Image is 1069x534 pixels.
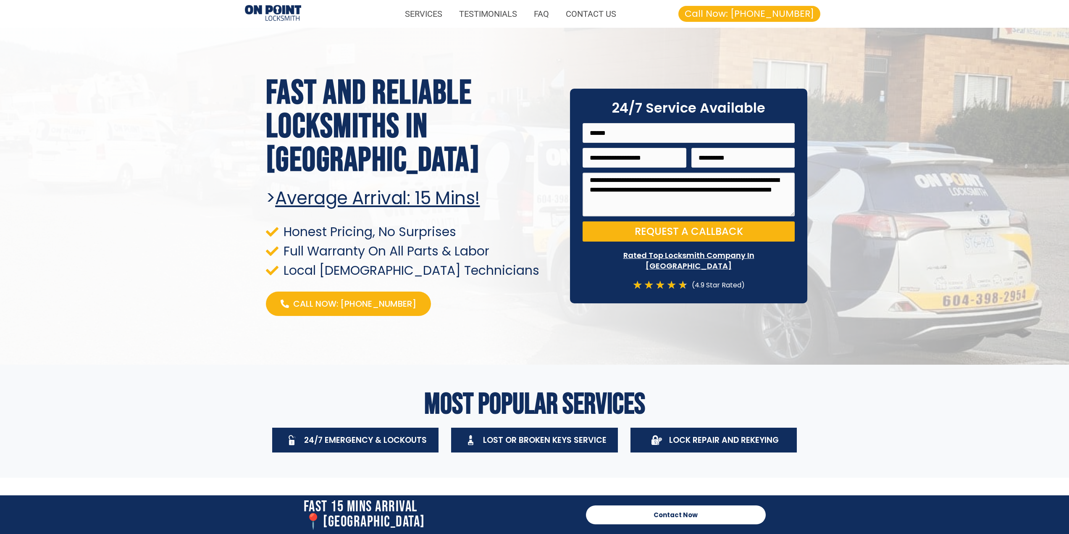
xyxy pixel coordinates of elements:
u: Average arrival: 15 Mins! [275,186,480,210]
span: Call Now: [PHONE_NUMBER] [293,298,416,310]
p: Rated Top Locksmith Company In [GEOGRAPHIC_DATA] [583,250,795,271]
div: (4.9 Star Rated) [688,279,745,291]
i: ★ [633,279,642,291]
a: FAQ [525,4,557,24]
span: Lost Or Broken Keys Service [483,434,607,446]
h2: Fast 15 Mins Arrival 📍[GEOGRAPHIC_DATA] [304,500,578,530]
span: Request a Callback [635,226,743,237]
h2: Most Popular Services [266,390,804,419]
span: 24/7 Emergency & Lockouts [304,434,427,446]
span: Lock Repair And Rekeying [669,434,779,446]
div: 4.7/5 [633,279,688,291]
form: On Point Locksmith [583,123,795,247]
span: Full Warranty On All Parts & Labor [281,245,489,257]
a: SERVICES [397,4,451,24]
span: Call Now: [PHONE_NUMBER] [685,9,814,18]
a: Call Now: [PHONE_NUMBER] [678,6,820,22]
a: TESTIMONIALS [451,4,525,24]
a: Contact Now [586,505,766,524]
span: Local [DEMOGRAPHIC_DATA] Technicians [281,265,539,276]
span: Honest Pricing, No Surprises [281,226,456,237]
h1: Fast and Reliable Locksmiths In [GEOGRAPHIC_DATA] [266,76,558,177]
i: ★ [667,279,676,291]
i: ★ [644,279,654,291]
nav: Menu [310,4,625,24]
button: Request a Callback [583,221,795,242]
span: Contact Now [654,512,698,518]
img: Locksmiths Locations 1 [245,5,301,22]
i: ★ [655,279,665,291]
i: ★ [678,279,688,291]
h2: > [266,188,558,209]
a: Call Now: [PHONE_NUMBER] [266,292,431,316]
h2: 24/7 Service Available [583,101,795,115]
a: CONTACT US [557,4,625,24]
